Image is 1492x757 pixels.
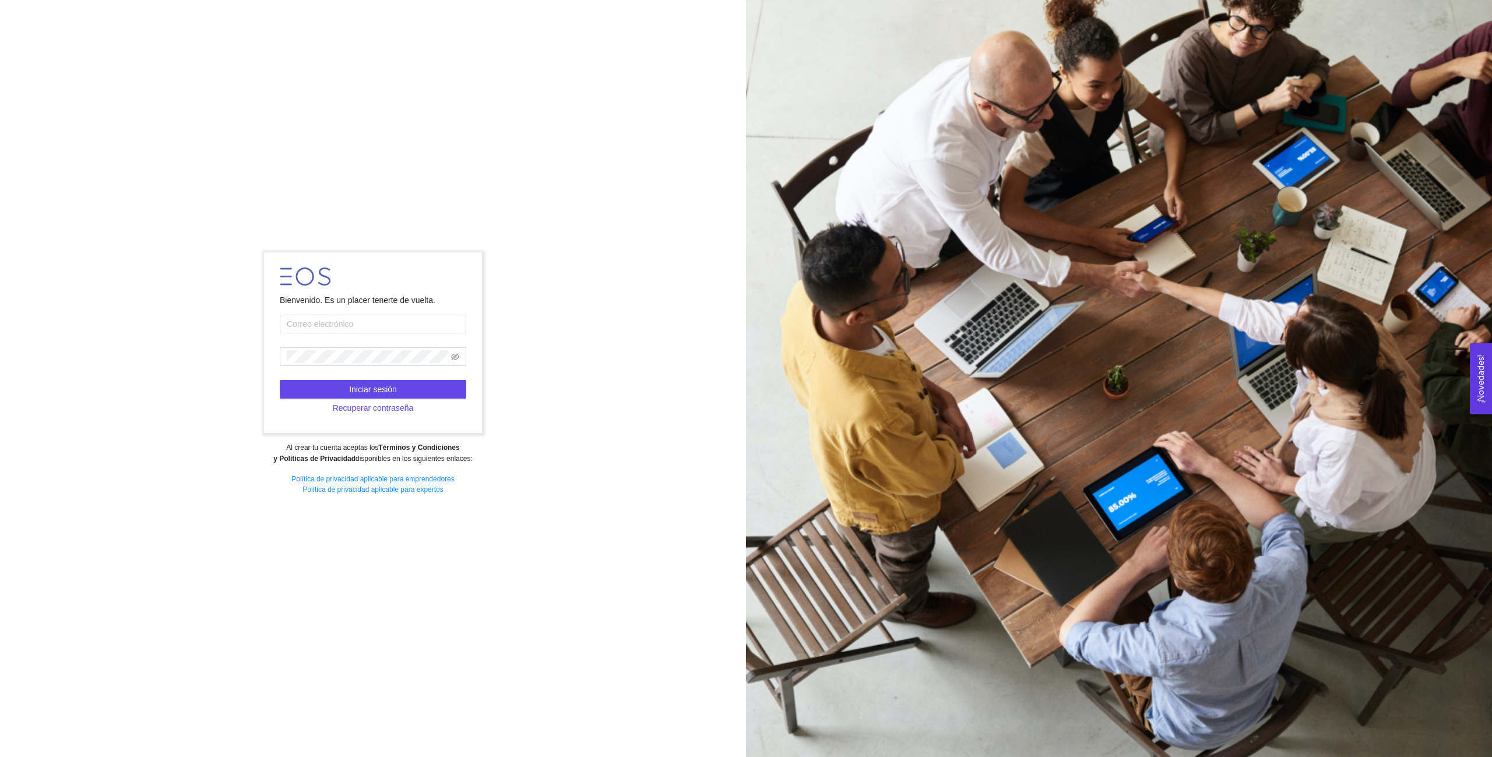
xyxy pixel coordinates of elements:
div: Al crear tu cuenta aceptas los disponibles en los siguientes enlaces: [8,442,738,464]
button: Iniciar sesión [280,380,466,399]
button: Recuperar contraseña [280,399,466,417]
input: Correo electrónico [280,315,466,333]
span: Recuperar contraseña [333,402,414,414]
a: Recuperar contraseña [280,403,466,413]
a: Política de privacidad aplicable para emprendedores [291,475,455,483]
span: Iniciar sesión [349,383,397,396]
strong: Términos y Condiciones y Políticas de Privacidad [273,443,459,463]
button: Open Feedback Widget [1470,343,1492,414]
img: LOGO [280,267,330,286]
a: Política de privacidad aplicable para expertos [302,485,443,494]
span: eye-invisible [451,353,459,361]
div: Bienvenido. Es un placer tenerte de vuelta. [280,294,466,307]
